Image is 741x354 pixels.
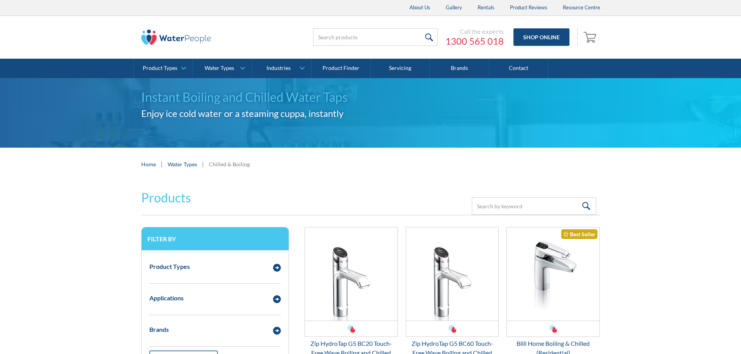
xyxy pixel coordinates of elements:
[371,59,430,78] a: Servicing
[134,59,193,78] a: Product Types
[312,59,371,78] a: Product Finder
[583,31,598,43] img: shopping cart
[141,160,156,168] a: Home
[252,59,311,78] a: Industries
[406,227,499,321] img: Zip HydroTap G5 BC60 Touch-Free Wave Boiling and Chilled
[143,65,177,71] div: Product Types
[561,229,597,239] div: Best Seller
[141,106,600,120] h2: Enjoy ice cold water or a steaming cuppa, instantly
[445,35,504,47] a: 1300 565 018
[147,235,283,242] h3: Filter by
[209,160,250,168] div: Chilled & Boiling
[513,28,569,46] a: Shop Online
[149,325,169,334] div: Brands
[445,28,504,35] div: Call the experts
[430,59,489,78] a: Brands
[205,65,234,71] div: Water Types
[472,197,596,215] input: Search by keyword
[168,160,197,168] a: Water Types
[141,30,211,45] img: The Water People
[507,227,599,321] img: Billi Home Boiling & Chilled (Residential)
[141,88,600,106] h1: Instant Boiling and Chilled Water Taps
[489,59,548,78] a: Contact
[305,227,398,321] img: Zip HydroTap G5 BC20 Touch-Free Wave Boiling and Chilled
[193,59,252,78] a: Water Types
[149,293,184,303] div: Applications
[266,65,291,71] div: Industries
[141,188,191,207] h2: Products
[149,262,190,271] div: Product Types
[160,159,164,169] div: |
[313,28,438,46] input: Search products
[201,159,205,169] div: |
[582,28,600,47] a: Open cart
